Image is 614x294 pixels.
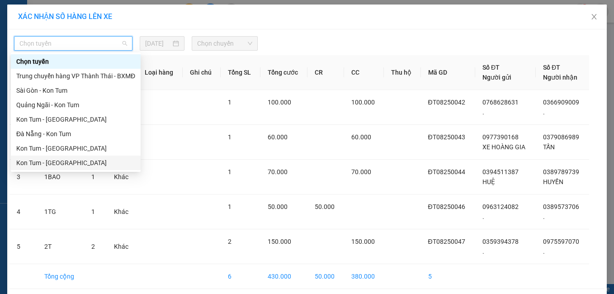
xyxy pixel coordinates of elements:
[351,99,375,106] span: 100.000
[482,133,519,141] span: 0977390168
[482,109,484,116] span: .
[91,173,95,180] span: 1
[137,55,183,90] th: Loại hàng
[16,129,135,139] div: Đà Nẵng - Kon Tum
[16,158,135,168] div: Kon Tum - [GEOGRAPHIC_DATA]
[37,264,84,289] td: Tổng cộng
[107,229,137,264] td: Khác
[428,203,465,210] span: ĐT08250046
[482,143,525,151] span: XE HOÀNG GIA
[482,64,500,71] span: Số ĐT
[9,55,37,90] th: STT
[260,264,307,289] td: 430.000
[197,37,252,50] span: Chọn chuyến
[581,5,607,30] button: Close
[307,55,344,90] th: CR
[482,178,495,185] span: HUỆ
[268,133,288,141] span: 60.000
[107,194,137,229] td: Khác
[11,112,141,127] div: Kon Tum - Quảng Ngãi
[543,203,579,210] span: 0389573706
[16,85,135,95] div: Sài Gòn - Kon Tum
[9,125,37,160] td: 2
[268,203,288,210] span: 50.000
[228,238,231,245] span: 2
[228,203,231,210] span: 1
[183,55,221,90] th: Ghi chú
[590,13,598,20] span: close
[428,238,465,245] span: ĐT08250047
[351,133,371,141] span: 60.000
[428,99,465,106] span: ĐT08250042
[228,168,231,175] span: 1
[228,99,231,106] span: 1
[11,156,141,170] div: Kon Tum - Sài Gòn
[482,168,519,175] span: 0394511387
[482,74,511,81] span: Người gửi
[344,264,384,289] td: 380.000
[543,99,579,106] span: 0366909009
[384,55,420,90] th: Thu hộ
[543,213,545,220] span: .
[268,168,288,175] span: 70.000
[543,74,577,81] span: Người nhận
[421,55,475,90] th: Mã GD
[543,238,579,245] span: 0975597070
[543,248,545,255] span: .
[315,203,335,210] span: 50.000
[428,133,465,141] span: ĐT08250043
[543,109,545,116] span: .
[344,55,384,90] th: CC
[421,264,475,289] td: 5
[18,12,112,21] span: XÁC NHẬN SỐ HÀNG LÊN XE
[482,99,519,106] span: 0768628631
[260,55,307,90] th: Tổng cước
[351,238,375,245] span: 150.000
[91,208,95,215] span: 1
[307,264,344,289] td: 50.000
[11,69,141,83] div: Trung chuyển hàng VP Thành Thái - BXMĐ
[37,160,84,194] td: 1BAO
[482,248,484,255] span: .
[428,168,465,175] span: ĐT08250044
[19,37,127,50] span: Chọn tuyến
[107,160,137,194] td: Khác
[37,229,84,264] td: 2T
[543,143,555,151] span: TẤN
[268,99,291,106] span: 100.000
[482,238,519,245] span: 0359394378
[11,83,141,98] div: Sài Gòn - Kon Tum
[11,141,141,156] div: Kon Tum - Đà Nẵng
[11,127,141,141] div: Đà Nẵng - Kon Tum
[37,194,84,229] td: 1TG
[91,243,95,250] span: 2
[221,55,260,90] th: Tổng SL
[9,229,37,264] td: 5
[543,64,560,71] span: Số ĐT
[351,168,371,175] span: 70.000
[221,264,260,289] td: 6
[11,54,141,69] div: Chọn tuyến
[228,133,231,141] span: 1
[9,160,37,194] td: 3
[145,38,171,48] input: 13/08/2025
[268,238,291,245] span: 150.000
[482,213,484,220] span: .
[16,71,135,81] div: Trung chuyển hàng VP Thành Thái - BXMĐ
[543,178,563,185] span: HUYỀN
[16,100,135,110] div: Quảng Ngãi - Kon Tum
[543,133,579,141] span: 0379086989
[9,194,37,229] td: 4
[16,114,135,124] div: Kon Tum - [GEOGRAPHIC_DATA]
[16,143,135,153] div: Kon Tum - [GEOGRAPHIC_DATA]
[16,57,135,66] div: Chọn tuyến
[9,90,37,125] td: 1
[11,98,141,112] div: Quảng Ngãi - Kon Tum
[543,168,579,175] span: 0389789739
[482,203,519,210] span: 0963124082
